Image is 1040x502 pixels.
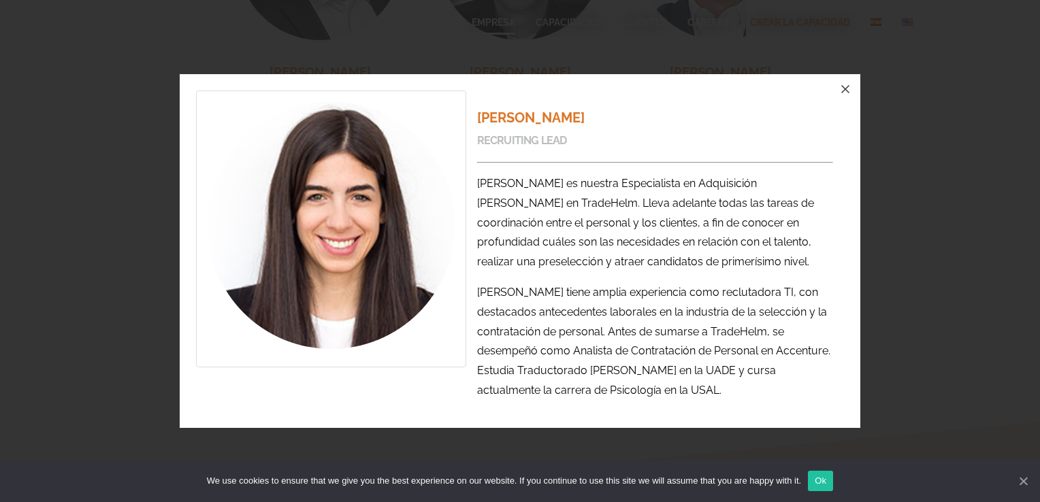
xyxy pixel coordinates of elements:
h3: [PERSON_NAME] [477,104,833,131]
h6: RECRUITING LEAD [477,131,833,151]
span: We use cookies to ensure that we give you the best experience on our website. If you continue to ... [207,474,801,488]
img: Malena-Garilli-Garuti [208,102,455,349]
a: Ok [808,471,833,491]
p: [PERSON_NAME] tiene amplia experiencia como reclutadora TI, con destacados antecedentes laborales... [477,283,833,401]
button: Close [830,74,860,104]
iframe: Chat Widget [972,437,1040,502]
p: [PERSON_NAME] es nuestra Especialista en Adquisición [PERSON_NAME] en TradeHelm. Lleva adelante t... [477,174,833,272]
